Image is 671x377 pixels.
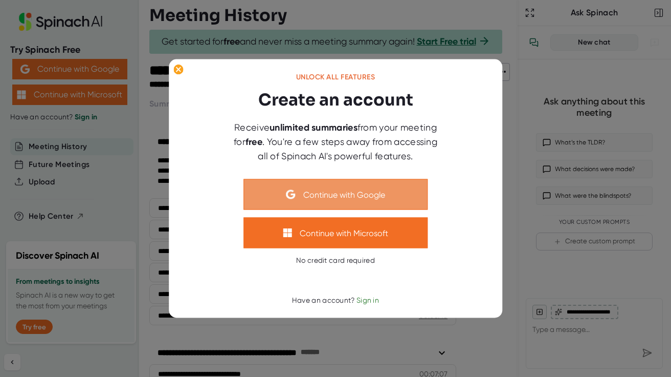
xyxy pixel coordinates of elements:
[296,256,375,265] div: No credit card required
[270,122,357,133] b: unlimited summaries
[245,136,262,148] b: free
[243,218,428,248] button: Continue with Microsoft
[356,296,379,304] span: Sign in
[228,120,443,163] div: Receive from your meeting for . You're a few steps away from accessing all of Spinach AI's powerf...
[243,179,428,210] button: Continue with Google
[258,88,413,112] h3: Create an account
[286,190,296,199] img: Aehbyd4JwY73AAAAAElFTkSuQmCC
[292,296,379,305] div: Have an account?
[296,72,375,81] div: Unlock all features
